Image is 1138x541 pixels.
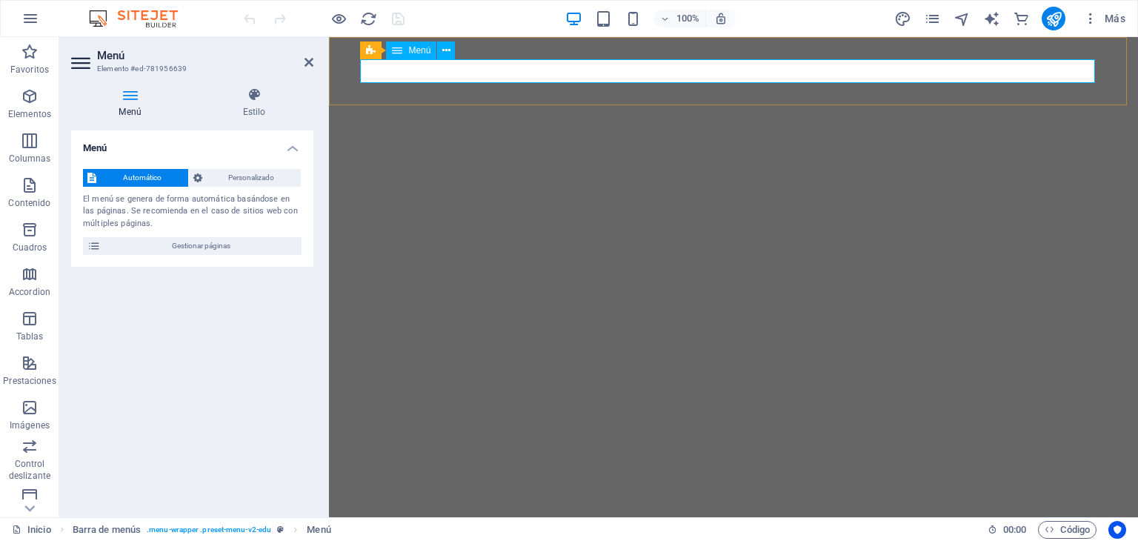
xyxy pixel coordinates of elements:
button: publish [1042,7,1065,30]
button: navigator [953,10,971,27]
p: Favoritos [10,64,49,76]
i: Diseño (Ctrl+Alt+Y) [894,10,911,27]
i: Comercio [1013,10,1030,27]
span: Código [1045,521,1090,539]
span: Haz clic para seleccionar y doble clic para editar [73,521,141,539]
span: Personalizado [207,169,297,187]
i: Publicar [1045,10,1062,27]
button: design [894,10,911,27]
nav: breadcrumb [73,521,331,539]
h4: Menú [71,87,195,119]
span: Más [1083,11,1125,26]
span: 00 00 [1003,521,1026,539]
button: Personalizado [189,169,302,187]
i: Este elemento es un preajuste personalizable [277,525,284,534]
span: . menu-wrapper .preset-menu-v2-edu [147,521,271,539]
p: Prestaciones [3,375,56,387]
span: Haz clic para seleccionar y doble clic para editar [307,521,330,539]
h3: Elemento #ed-781956639 [97,62,284,76]
h4: Menú [71,130,313,157]
button: Automático [83,169,188,187]
div: El menú se genera de forma automática basándose en las páginas. Se recomienda en el caso de sitio... [83,193,302,230]
i: Al redimensionar, ajustar el nivel de zoom automáticamente para ajustarse al dispositivo elegido. [714,12,728,25]
img: Editor Logo [85,10,196,27]
button: Más [1077,7,1131,30]
span: : [1014,524,1016,535]
h6: 100% [676,10,699,27]
button: Usercentrics [1108,521,1126,539]
h6: Tiempo de la sesión [988,521,1027,539]
p: Elementos [8,108,51,120]
i: Navegador [954,10,971,27]
button: Gestionar páginas [83,237,302,255]
h4: Estilo [195,87,313,119]
p: Cuadros [13,242,47,253]
p: Contenido [8,197,50,209]
button: Código [1038,521,1097,539]
button: text_generator [982,10,1000,27]
p: Tablas [16,331,44,342]
a: Haz clic para cancelar la selección y doble clic para abrir páginas [12,521,51,539]
i: Volver a cargar página [360,10,377,27]
span: Menú [408,46,430,55]
button: reload [359,10,377,27]
button: pages [923,10,941,27]
span: Automático [101,169,184,187]
button: 100% [653,10,706,27]
p: Columnas [9,153,51,165]
i: AI Writer [983,10,1000,27]
p: Accordion [9,286,50,298]
span: Gestionar páginas [105,237,297,255]
h2: Menú [97,49,313,62]
i: Páginas (Ctrl+Alt+S) [924,10,941,27]
p: Imágenes [10,419,50,431]
button: commerce [1012,10,1030,27]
